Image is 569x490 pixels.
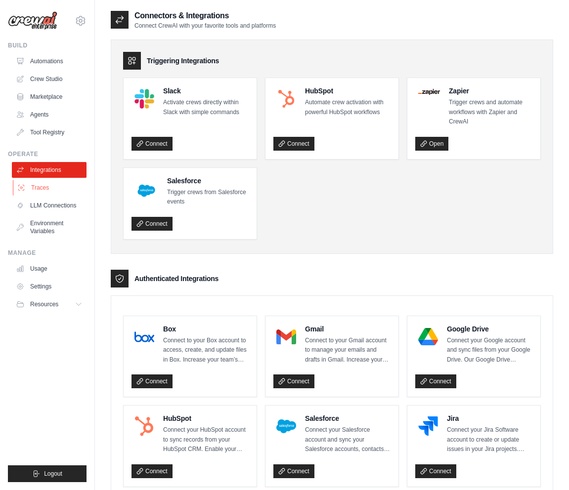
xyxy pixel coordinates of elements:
p: Connect your Google account and sync files from your Google Drive. Our Google Drive integration e... [447,336,532,365]
a: Usage [12,261,87,277]
p: Activate crews directly within Slack with simple commands [163,98,249,117]
a: Connect [131,217,173,231]
a: Automations [12,53,87,69]
a: Environment Variables [12,215,87,239]
button: Resources [12,296,87,312]
p: Automate crew activation with powerful HubSpot workflows [305,98,391,117]
p: Connect your HubSpot account to sync records from your HubSpot CRM. Enable your sales team to clo... [163,425,249,454]
a: Connect [415,464,456,478]
p: Connect your Jira Software account to create or update issues in your Jira projects. Increase you... [447,425,532,454]
img: Slack Logo [134,89,154,109]
div: Operate [8,150,87,158]
h2: Connectors & Integrations [134,10,276,22]
a: Connect [131,464,173,478]
img: HubSpot Logo [276,89,296,109]
h4: Gmail [305,324,391,334]
div: Manage [8,249,87,257]
a: Crew Studio [12,71,87,87]
h4: Salesforce [167,176,249,186]
p: Trigger crews from Salesforce events [167,188,249,207]
h4: HubSpot [163,413,249,423]
a: Settings [12,279,87,294]
a: Agents [12,107,87,122]
a: Marketplace [12,89,87,105]
img: Zapier Logo [418,89,440,95]
p: Trigger crews and automate workflows with Zapier and CrewAI [449,98,532,127]
a: Tool Registry [12,124,87,140]
button: Logout [8,465,87,482]
img: HubSpot Logo [134,416,154,436]
a: Connect [415,374,456,388]
h4: Box [163,324,249,334]
h4: Salesforce [305,413,391,423]
a: Connect [131,374,173,388]
a: Open [415,137,448,151]
span: Resources [30,300,58,308]
img: Salesforce Logo [276,416,296,436]
h4: Zapier [449,86,532,96]
img: Box Logo [134,327,154,347]
a: Connect [273,137,314,151]
a: LLM Connections [12,198,87,213]
a: Connect [131,137,173,151]
img: Logo [8,11,57,30]
img: Google Drive Logo [418,327,438,347]
p: Connect CrewAI with your favorite tools and platforms [134,22,276,30]
h4: Slack [163,86,249,96]
p: Connect to your Box account to access, create, and update files in Box. Increase your team’s prod... [163,336,249,365]
h3: Authenticated Integrations [134,274,219,284]
h3: Triggering Integrations [147,56,219,66]
img: Jira Logo [418,416,438,436]
a: Connect [273,374,314,388]
a: Traces [13,180,88,196]
h4: Jira [447,413,532,423]
img: Gmail Logo [276,327,296,347]
span: Logout [44,470,62,478]
a: Connect [273,464,314,478]
a: Integrations [12,162,87,178]
p: Connect your Salesforce account and sync your Salesforce accounts, contacts, leads, or opportunit... [305,425,391,454]
h4: Google Drive [447,324,532,334]
img: Salesforce Logo [134,179,158,203]
div: Build [8,41,87,49]
h4: HubSpot [305,86,391,96]
p: Connect to your Gmail account to manage your emails and drafts in Gmail. Increase your team’s pro... [305,336,391,365]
